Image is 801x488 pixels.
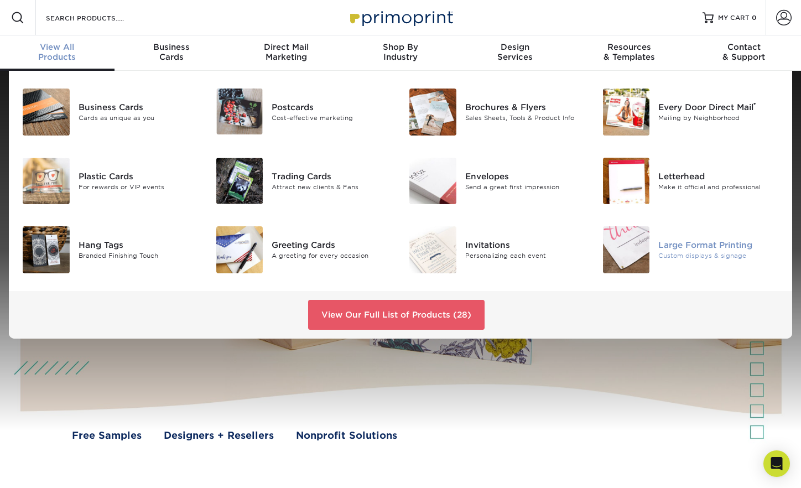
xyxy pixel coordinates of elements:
[23,226,70,273] img: Hang Tags
[115,35,229,71] a: BusinessCards
[216,222,393,278] a: Greeting Cards Greeting Cards A greeting for every occasion
[753,101,756,108] sup: ®
[752,14,757,22] span: 0
[409,158,456,205] img: Envelopes
[115,42,229,62] div: Cards
[465,113,586,123] div: Sales Sheets, Tools & Product Info
[572,42,686,62] div: & Templates
[272,113,392,122] div: Cost-effective marketing
[603,226,650,273] img: Large Format Printing
[658,170,779,182] div: Letterhead
[465,101,586,113] div: Brochures & Flyers
[658,101,779,113] div: Every Door Direct Mail
[572,42,686,52] span: Resources
[465,239,586,251] div: Invitations
[115,42,229,52] span: Business
[603,89,650,136] img: Every Door Direct Mail
[602,153,779,209] a: Letterhead Letterhead Make it official and professional
[79,239,199,251] div: Hang Tags
[686,42,801,62] div: & Support
[22,222,199,278] a: Hang Tags Hang Tags Branded Finishing Touch
[409,89,456,136] img: Brochures & Flyers
[216,153,393,209] a: Trading Cards Trading Cards Attract new clients & Fans
[272,101,392,113] div: Postcards
[22,84,199,140] a: Business Cards Business Cards Cards as unique as you
[22,153,199,209] a: Plastic Cards Plastic Cards For rewards or VIP events
[572,35,686,71] a: Resources& Templates
[216,158,263,205] img: Trading Cards
[457,42,572,62] div: Services
[344,35,458,71] a: Shop ByIndustry
[345,6,456,29] img: Primoprint
[229,42,344,52] span: Direct Mail
[72,428,142,443] a: Free Samples
[79,113,199,123] div: Cards as unique as you
[216,226,263,273] img: Greeting Cards
[465,183,586,192] div: Send a great first impression
[409,226,456,273] img: Invitations
[344,42,458,52] span: Shop By
[229,35,344,71] a: Direct MailMarketing
[296,428,397,443] a: Nonprofit Solutions
[272,239,392,251] div: Greeting Cards
[457,35,572,71] a: DesignServices
[79,170,199,182] div: Plastic Cards
[602,84,779,140] a: Every Door Direct Mail Every Door Direct Mail® Mailing by Neighborhood
[686,42,801,52] span: Contact
[164,428,274,443] a: Designers + Resellers
[308,300,485,330] a: View Our Full List of Products (28)
[344,42,458,62] div: Industry
[216,84,393,139] a: Postcards Postcards Cost-effective marketing
[229,42,344,62] div: Marketing
[23,89,70,136] img: Business Cards
[603,158,650,205] img: Letterhead
[409,153,586,209] a: Envelopes Envelopes Send a great first impression
[409,222,586,278] a: Invitations Invitations Personalizing each event
[272,251,392,261] div: A greeting for every occasion
[45,11,153,24] input: SEARCH PRODUCTS.....
[79,101,199,113] div: Business Cards
[763,450,790,477] div: Open Intercom Messenger
[457,42,572,52] span: Design
[23,158,70,205] img: Plastic Cards
[602,222,779,278] a: Large Format Printing Large Format Printing Custom displays & signage
[686,35,801,71] a: Contact& Support
[718,13,750,23] span: MY CART
[658,251,779,261] div: Custom displays & signage
[409,84,586,140] a: Brochures & Flyers Brochures & Flyers Sales Sheets, Tools & Product Info
[465,251,586,261] div: Personalizing each event
[272,170,392,182] div: Trading Cards
[658,183,779,192] div: Make it official and professional
[79,183,199,192] div: For rewards or VIP events
[658,113,779,123] div: Mailing by Neighborhood
[216,89,263,134] img: Postcards
[465,170,586,182] div: Envelopes
[79,251,199,261] div: Branded Finishing Touch
[272,183,392,192] div: Attract new clients & Fans
[658,239,779,251] div: Large Format Printing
